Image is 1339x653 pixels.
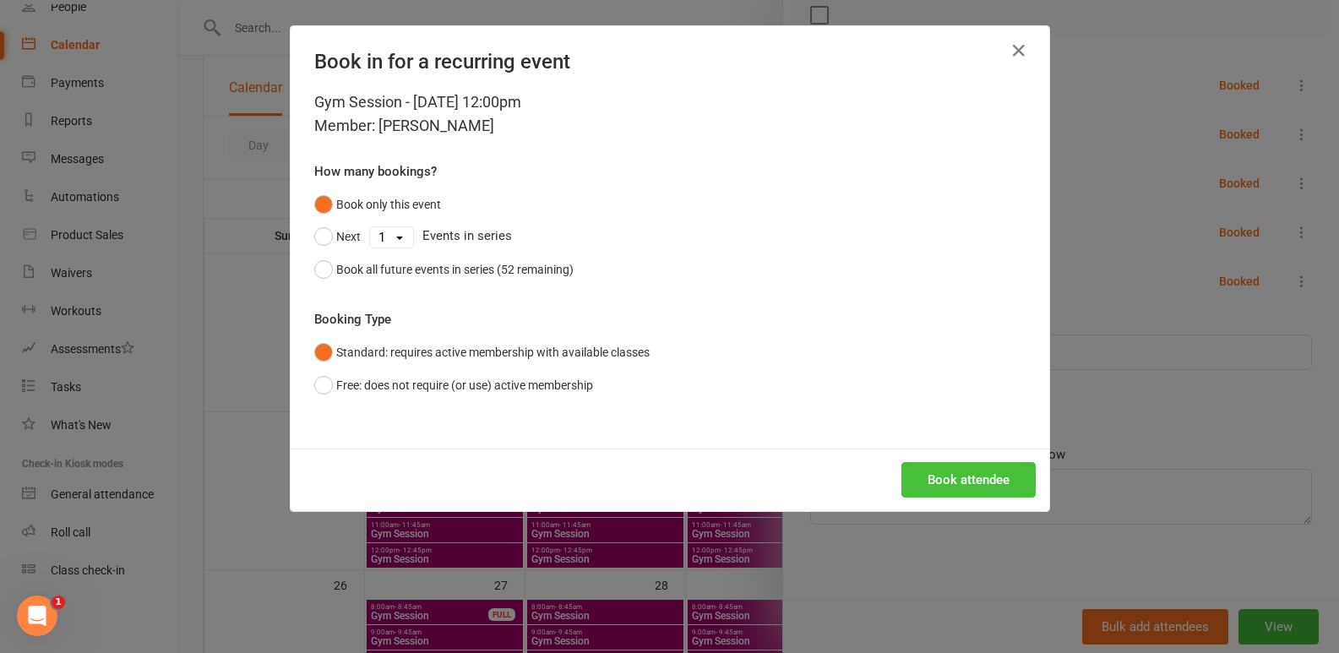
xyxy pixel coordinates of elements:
button: Next [314,220,361,253]
label: How many bookings? [314,161,437,182]
button: Book attendee [901,462,1036,498]
label: Booking Type [314,309,391,329]
div: Gym Session - [DATE] 12:00pm Member: [PERSON_NAME] [314,90,1026,138]
iframe: Intercom live chat [17,596,57,636]
button: Free: does not require (or use) active membership [314,369,593,401]
button: Book all future events in series (52 remaining) [314,253,574,286]
button: Book only this event [314,188,441,220]
div: Book all future events in series (52 remaining) [336,260,574,279]
div: Events in series [314,220,1026,253]
span: 1 [52,596,65,609]
button: Standard: requires active membership with available classes [314,336,650,368]
h4: Book in for a recurring event [314,50,1026,73]
button: Close [1005,37,1032,64]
